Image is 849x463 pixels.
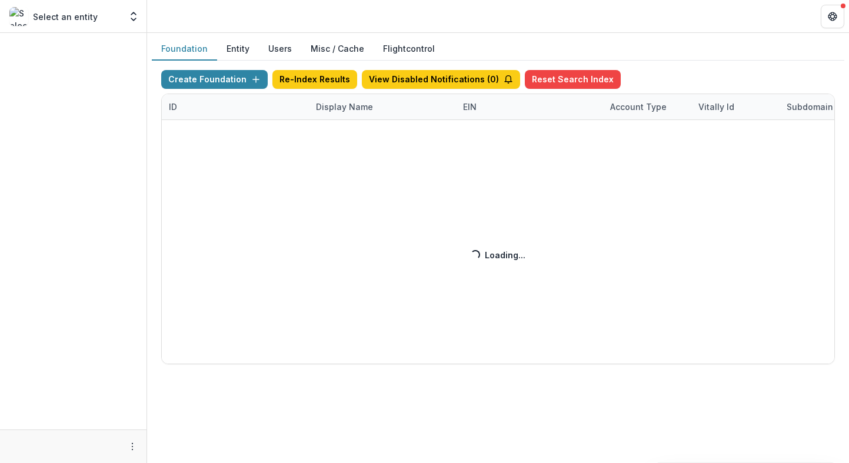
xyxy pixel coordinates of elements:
[33,11,98,23] p: Select an entity
[301,38,374,61] button: Misc / Cache
[125,5,142,28] button: Open entity switcher
[152,38,217,61] button: Foundation
[9,7,28,26] img: Select an entity
[217,38,259,61] button: Entity
[125,439,139,454] button: More
[821,5,844,28] button: Get Help
[259,38,301,61] button: Users
[383,42,435,55] a: Flightcontrol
